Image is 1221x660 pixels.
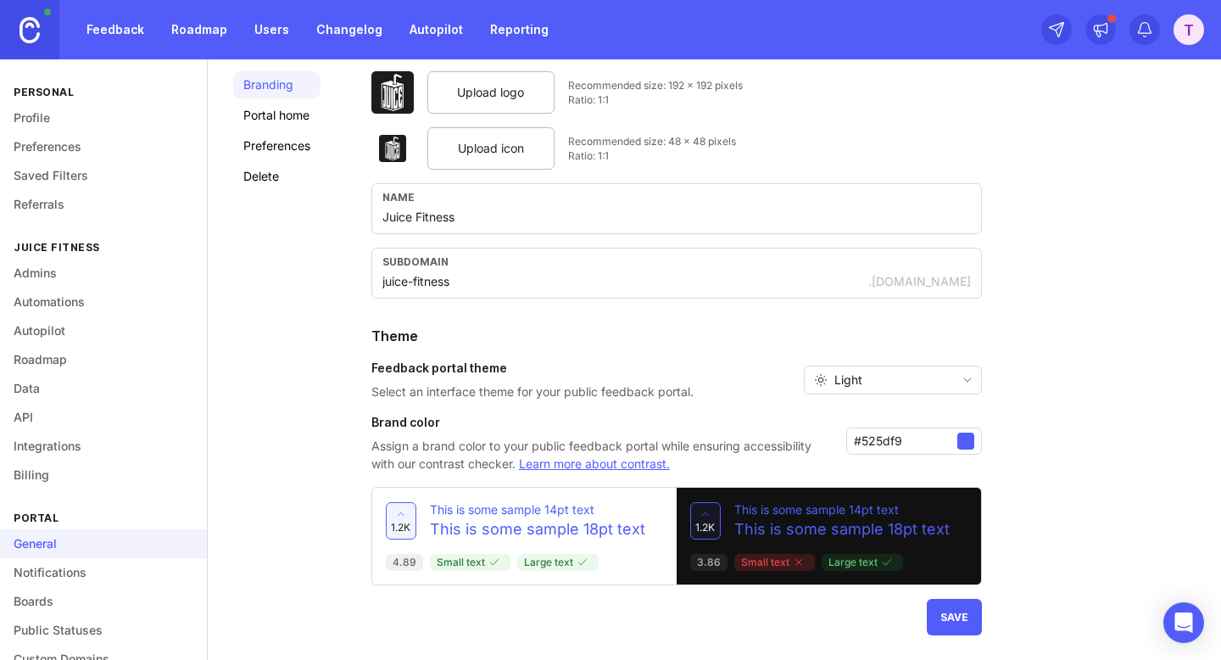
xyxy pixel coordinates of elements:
[393,556,416,569] p: 4.89
[457,83,524,102] span: Upload logo
[734,501,950,518] p: This is some sample 14pt text
[430,518,645,540] p: This is some sample 18pt text
[568,134,736,148] div: Recommended size: 48 x 48 pixels
[480,14,559,45] a: Reporting
[568,92,743,107] div: Ratio: 1:1
[161,14,237,45] a: Roadmap
[734,518,950,540] p: This is some sample 18pt text
[814,373,828,387] svg: prefix icon Sun
[371,360,694,377] h3: Feedback portal theme
[20,17,40,43] img: Canny Home
[233,163,321,190] a: Delete
[437,556,504,569] p: Small text
[568,148,736,163] div: Ratio: 1:1
[233,132,321,159] a: Preferences
[834,371,862,389] span: Light
[391,520,410,534] span: 1.2k
[954,373,981,387] svg: toggle icon
[927,599,982,635] button: Save
[371,383,694,400] p: Select an interface theme for your public feedback portal.
[519,456,670,471] a: Learn more about contrast.
[868,273,971,290] div: .[DOMAIN_NAME]
[306,14,393,45] a: Changelog
[371,414,833,431] h3: Brand color
[524,556,592,569] p: Large text
[804,366,982,394] div: toggle menu
[382,191,971,204] div: Name
[690,502,721,540] button: 1.2k
[382,272,868,291] input: Subdomain
[371,326,982,346] h2: Theme
[828,556,896,569] p: Large text
[386,502,416,540] button: 1.2k
[430,501,645,518] p: This is some sample 14pt text
[76,14,154,45] a: Feedback
[741,556,808,569] p: Small text
[1174,14,1204,45] button: T
[233,71,321,98] a: Branding
[458,139,524,158] span: Upload icon
[697,556,721,569] p: 3.86
[244,14,299,45] a: Users
[695,520,715,534] span: 1.2k
[568,78,743,92] div: Recommended size: 192 x 192 pixels
[382,255,971,268] div: subdomain
[399,14,473,45] a: Autopilot
[371,438,833,473] p: Assign a brand color to your public feedback portal while ensuring accessibility with our contras...
[233,102,321,129] a: Portal home
[1163,602,1204,643] div: Open Intercom Messenger
[940,611,968,624] span: Save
